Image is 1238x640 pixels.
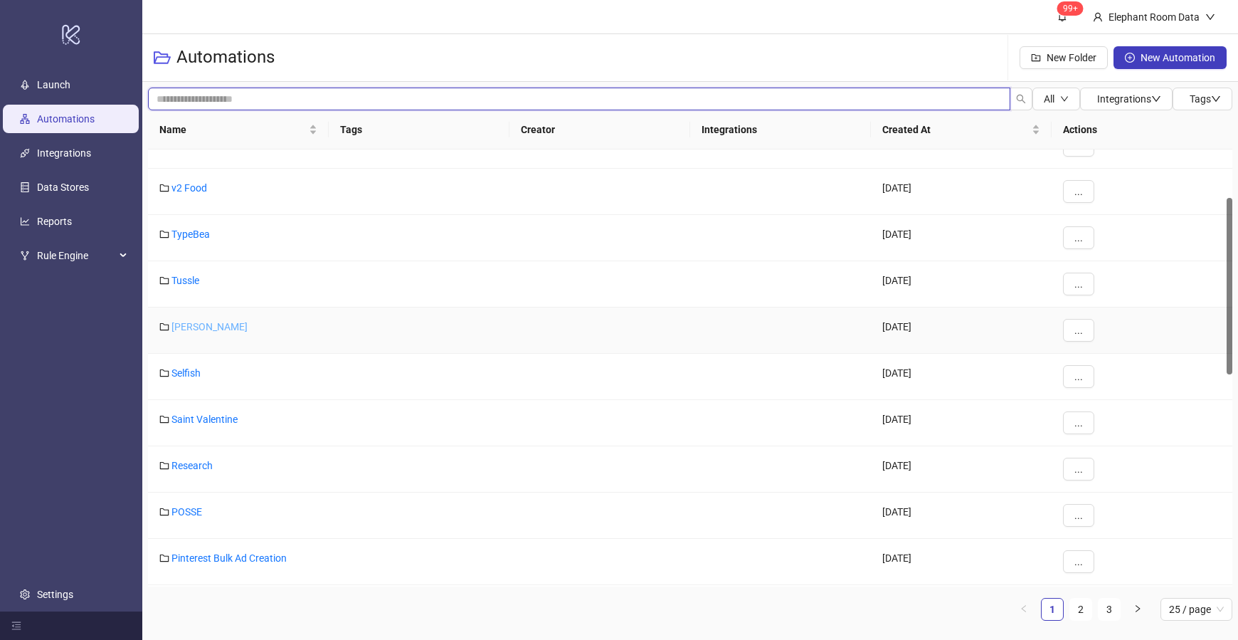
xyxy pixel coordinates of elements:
[159,507,169,517] span: folder
[159,276,169,285] span: folder
[11,621,21,631] span: menu-fold
[1012,598,1035,621] li: Previous Page
[171,275,199,286] a: Tussle
[1052,110,1232,149] th: Actions
[1133,604,1142,613] span: right
[1211,94,1221,104] span: down
[1063,504,1094,527] button: ...
[1074,325,1083,336] span: ...
[37,79,70,90] a: Launch
[871,493,1052,539] div: [DATE]
[37,216,72,227] a: Reports
[1020,46,1108,69] button: New Folder
[1141,52,1215,63] span: New Automation
[1063,319,1094,342] button: ...
[1074,463,1083,475] span: ...
[1097,93,1161,105] span: Integrations
[871,585,1052,631] div: [DATE]
[690,110,871,149] th: Integrations
[1042,599,1063,620] a: 1
[159,461,169,471] span: folder
[171,229,210,240] a: TypeBea
[171,367,201,379] a: Selfish
[871,308,1052,354] div: [DATE]
[871,354,1052,400] div: [DATE]
[171,414,238,425] a: Saint Valentine
[1151,94,1161,104] span: down
[159,414,169,424] span: folder
[871,539,1052,585] div: [DATE]
[1060,95,1069,103] span: down
[1103,9,1205,25] div: Elephant Room Data
[1074,232,1083,243] span: ...
[1041,598,1064,621] li: 1
[171,321,248,332] a: [PERSON_NAME]
[37,182,89,193] a: Data Stores
[171,506,202,518] a: POSSE
[159,183,169,193] span: folder
[871,169,1052,215] div: [DATE]
[1126,598,1149,621] li: Next Page
[171,460,213,471] a: Research
[1093,12,1103,22] span: user
[37,241,115,270] span: Rule Engine
[1169,599,1224,620] span: 25 / page
[1044,93,1054,105] span: All
[1057,11,1067,21] span: bell
[1063,550,1094,573] button: ...
[1098,598,1121,621] li: 3
[329,110,509,149] th: Tags
[159,368,169,378] span: folder
[171,552,287,564] a: Pinterest Bulk Ad Creation
[1020,604,1028,613] span: left
[20,251,30,261] span: fork
[1063,411,1094,434] button: ...
[1047,52,1096,63] span: New Folder
[1031,53,1041,63] span: folder-add
[1125,53,1135,63] span: plus-circle
[1074,510,1083,521] span: ...
[1173,88,1232,110] button: Tagsdown
[37,113,95,125] a: Automations
[159,322,169,332] span: folder
[882,122,1029,137] span: Created At
[1070,599,1091,620] a: 2
[871,261,1052,308] div: [DATE]
[1074,186,1083,197] span: ...
[171,182,207,194] a: v2 Food
[1190,93,1221,105] span: Tags
[1063,180,1094,203] button: ...
[1080,88,1173,110] button: Integrationsdown
[1063,458,1094,481] button: ...
[159,229,169,239] span: folder
[1063,273,1094,295] button: ...
[159,122,306,137] span: Name
[148,110,329,149] th: Name
[1113,46,1227,69] button: New Automation
[1012,598,1035,621] button: left
[871,400,1052,446] div: [DATE]
[1032,88,1080,110] button: Alldown
[509,110,690,149] th: Creator
[1063,365,1094,388] button: ...
[871,110,1052,149] th: Created At
[1063,226,1094,249] button: ...
[159,553,169,563] span: folder
[1160,598,1232,621] div: Page Size
[1016,94,1026,104] span: search
[1074,556,1083,567] span: ...
[154,49,171,66] span: folder-open
[1069,598,1092,621] li: 2
[871,215,1052,261] div: [DATE]
[37,589,73,600] a: Settings
[1205,12,1215,22] span: down
[871,446,1052,493] div: [DATE]
[1057,1,1084,16] sup: 1696
[1074,417,1083,429] span: ...
[1099,599,1120,620] a: 3
[1074,371,1083,382] span: ...
[37,147,91,159] a: Integrations
[1074,278,1083,290] span: ...
[176,46,275,69] h3: Automations
[1126,598,1149,621] button: right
